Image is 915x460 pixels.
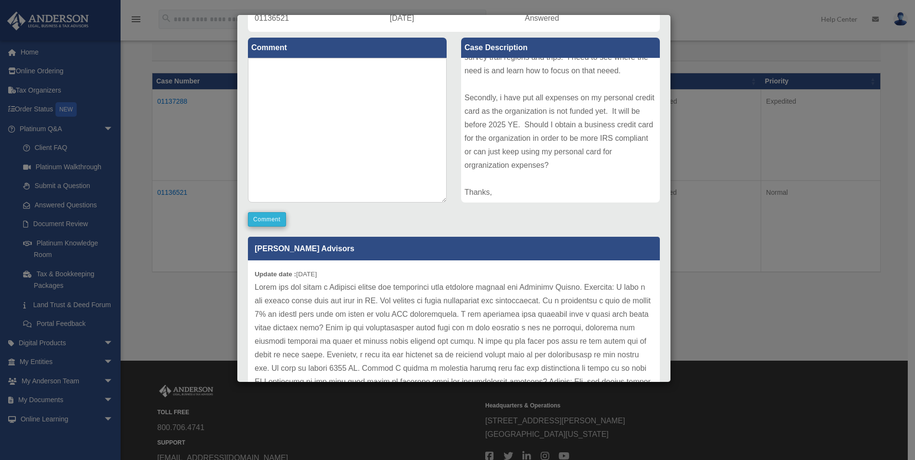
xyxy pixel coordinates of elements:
[255,271,317,278] small: [DATE]
[390,14,414,22] span: [DATE]
[248,237,660,260] p: [PERSON_NAME] Advisors
[461,38,660,58] label: Case Description
[525,14,559,22] span: Answered
[255,14,289,22] span: 01136521
[248,212,286,227] button: Comment
[248,38,447,58] label: Comment
[461,58,660,203] div: I have a non profit setup with the help of AA. Its mission is trail stewardship and conservation....
[255,271,296,278] b: Update date :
